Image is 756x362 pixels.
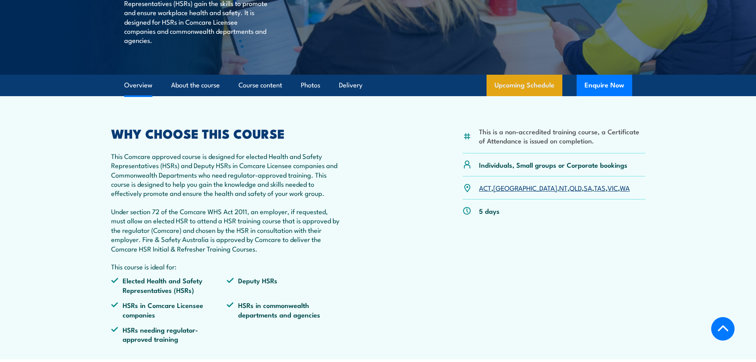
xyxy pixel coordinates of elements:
a: QLD [569,183,582,192]
button: Enquire Now [577,75,632,96]
li: Deputy HSRs [227,276,342,294]
p: This Comcare approved course is designed for elected Health and Safety Representatives (HSRs) and... [111,151,343,198]
li: Elected Health and Safety Representatives (HSRs) [111,276,227,294]
li: HSRs in Comcare Licensee companies [111,300,227,319]
a: VIC [608,183,618,192]
a: TAS [594,183,606,192]
a: Delivery [339,75,362,96]
a: Course content [239,75,282,96]
a: ACT [479,183,491,192]
li: This is a non-accredited training course, a Certificate of Attendance is issued on completion. [479,127,645,145]
p: , , , , , , , [479,183,630,192]
a: Upcoming Schedule [487,75,562,96]
p: Individuals, Small groups or Corporate bookings [479,160,627,169]
a: Photos [301,75,320,96]
h2: WHY CHOOSE THIS COURSE [111,128,343,139]
a: [GEOGRAPHIC_DATA] [493,183,557,192]
p: This course is ideal for: [111,262,343,271]
a: NT [559,183,567,192]
a: SA [584,183,592,192]
li: HSRs in commonwealth departments and agencies [227,300,342,319]
a: Overview [124,75,152,96]
p: Under section 72 of the Comcare WHS Act 2011, an employer, if requested, must allow an elected HS... [111,207,343,253]
a: WA [620,183,630,192]
a: About the course [171,75,220,96]
li: HSRs needing regulator-approved training [111,325,227,344]
p: 5 days [479,206,500,215]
